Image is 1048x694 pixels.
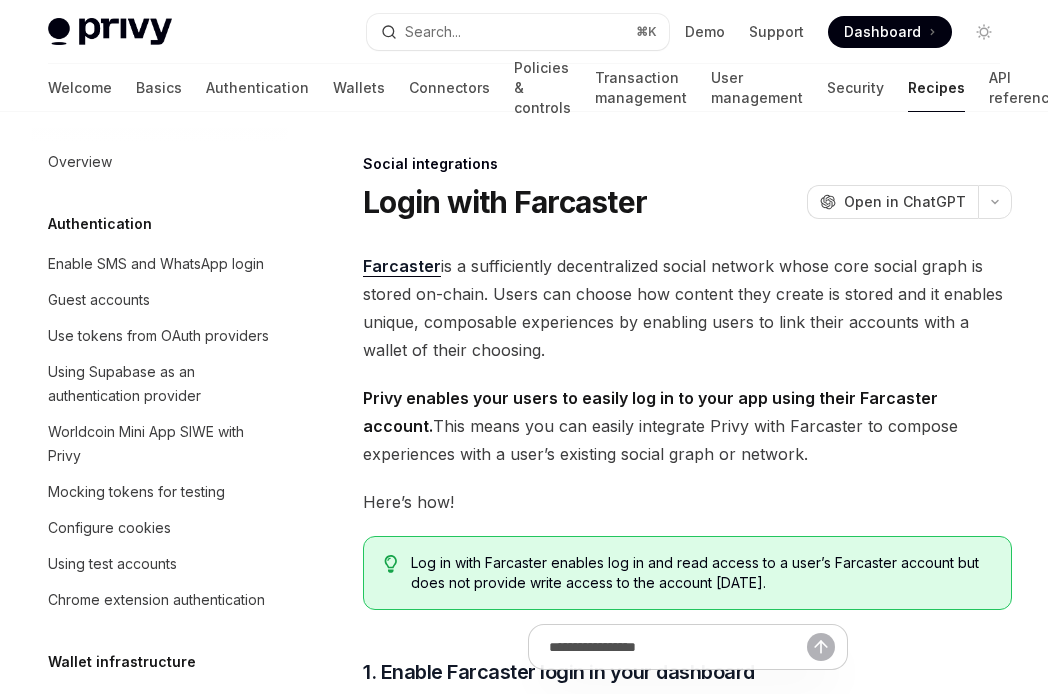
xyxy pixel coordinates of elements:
[749,22,804,42] a: Support
[32,474,288,510] a: Mocking tokens for testing
[32,144,288,180] a: Overview
[844,192,966,212] span: Open in ChatGPT
[363,388,938,436] strong: Privy enables your users to easily log in to your app using their Farcaster account.
[48,324,269,348] div: Use tokens from OAuth providers
[48,420,276,468] div: Worldcoin Mini App SIWE with Privy
[409,64,490,112] a: Connectors
[968,16,1000,48] button: Toggle dark mode
[333,64,385,112] a: Wallets
[405,20,461,44] div: Search...
[48,150,112,174] div: Overview
[32,582,288,618] a: Chrome extension authentication
[48,64,112,112] a: Welcome
[48,552,177,576] div: Using test accounts
[136,64,182,112] a: Basics
[32,546,288,582] a: Using test accounts
[32,318,288,354] a: Use tokens from OAuth providers
[363,256,441,276] strong: Farcaster
[828,16,952,48] a: Dashboard
[363,154,1012,174] div: Social integrations
[48,588,265,612] div: Chrome extension authentication
[827,64,884,112] a: Security
[48,212,152,236] h5: Authentication
[48,288,150,312] div: Guest accounts
[363,252,1012,364] span: is a sufficiently decentralized social network whose core social graph is stored on-chain. Users ...
[685,22,725,42] a: Demo
[48,252,264,276] div: Enable SMS and WhatsApp login
[48,650,196,674] h5: Wallet infrastructure
[363,256,441,277] a: Farcaster
[908,64,965,112] a: Recipes
[807,185,978,219] button: Open in ChatGPT
[32,246,288,282] a: Enable SMS and WhatsApp login
[384,555,398,573] svg: Tip
[48,516,171,540] div: Configure cookies
[711,64,803,112] a: User management
[48,480,225,504] div: Mocking tokens for testing
[549,625,807,669] input: Ask a question...
[32,414,288,474] a: Worldcoin Mini App SIWE with Privy
[367,14,670,50] button: Search...⌘K
[32,282,288,318] a: Guest accounts
[595,64,687,112] a: Transaction management
[411,553,991,593] span: Log in with Farcaster enables log in and read access to a user’s Farcaster account but does not p...
[807,633,835,661] button: Send message
[48,360,276,408] div: Using Supabase as an authentication provider
[48,18,172,46] img: light logo
[206,64,309,112] a: Authentication
[363,184,647,220] h1: Login with Farcaster
[363,488,1012,516] span: Here’s how!
[514,64,571,112] a: Policies & controls
[363,384,1012,468] span: This means you can easily integrate Privy with Farcaster to compose experiences with a user’s exi...
[32,354,288,414] a: Using Supabase as an authentication provider
[636,24,657,40] span: ⌘ K
[32,510,288,546] a: Configure cookies
[844,22,921,42] span: Dashboard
